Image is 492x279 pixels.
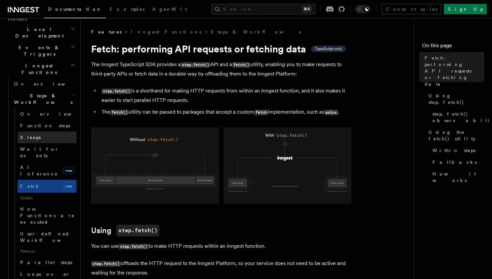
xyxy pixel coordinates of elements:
code: step.fetch() [116,225,159,236]
span: Inngest Functions [5,63,70,76]
code: step.fetch() [102,89,131,94]
p: The Inngest TypeScript SDK provides a API and a utility, enabling you to make requests to third-p... [91,60,351,78]
a: Documentation [44,2,106,18]
span: User-defined Workflows [20,231,79,243]
span: AI Inference [20,165,58,176]
span: Wait for events [20,146,59,158]
li: The utility can be passed to packages that accept a custom implementation, such as . [100,107,351,117]
a: Contact sales [382,4,441,14]
button: Events & Triggers [5,42,76,60]
li: is a shorthand for making HTTP requests from within an Inngest function, and it also makes it eas... [100,86,351,105]
a: Sleeps [18,132,76,143]
h4: On this page [422,42,484,52]
span: Overview [20,111,87,117]
span: Features [91,29,122,35]
a: Sign Up [444,4,487,14]
button: Local Development [5,23,76,42]
code: fetch() [110,110,129,115]
a: Fetch: performing API requests or fetching data [422,52,484,90]
a: Using step.fetch() [426,90,484,108]
a: Steps & Workflows [211,29,301,35]
a: Inngest Functions [131,29,201,35]
span: new [63,182,74,190]
a: Examples [106,2,148,18]
a: AI Inferencenew [18,161,76,180]
a: Wait for events [18,143,76,161]
code: fetch [254,110,268,115]
a: Overview [11,78,76,90]
h1: Fetch: performing API requests or fetching data [91,43,351,55]
span: Using step.fetch() [429,92,484,105]
span: How Functions are executed [20,206,75,225]
a: Parallel steps [18,257,76,268]
span: Within steps [432,147,475,154]
span: Parallel steps [20,260,72,265]
p: offloads the HTTP request to the Inngest Platform, so your service does not need to be active and... [91,259,351,277]
button: Search...⌘K [212,4,315,14]
kbd: ⌘K [302,6,311,12]
a: How it works [430,168,484,186]
span: Fallbacks [432,159,477,165]
span: Examples [110,7,144,12]
span: TypeScript only [315,46,342,51]
code: step.fetch() [119,244,148,249]
span: Events & Triggers [5,44,71,57]
span: Using the fetch() utility [429,129,484,142]
span: Documentation [48,7,102,12]
code: fetch() [232,62,250,68]
a: Fallbacks [430,156,484,168]
span: Local Development [5,26,71,39]
span: Sleeps [20,135,41,140]
p: You can use to make HTTP requests within an Inngest function. [91,242,351,251]
a: User-defined Workflows [18,228,76,246]
span: How it works [432,171,484,184]
a: Function steps [18,120,76,132]
a: AgentKit [148,2,191,18]
a: Fetchnew [18,180,76,193]
a: step.fetch() observability [430,108,484,126]
span: Function steps [20,123,70,128]
span: AgentKit [152,7,187,12]
code: axios [324,110,338,115]
span: Overview [14,81,81,87]
a: Overview [18,108,76,120]
a: How Functions are executed [18,203,76,228]
button: Toggle dark mode [355,5,371,13]
code: step.fetch() [181,62,210,68]
span: Patterns [18,246,76,257]
span: new [63,167,74,174]
span: Features [5,17,27,22]
code: step.fetch() [91,261,121,267]
img: Using Fetch offloads the HTTP request to the Inngest Platform [91,127,351,204]
span: Guides [18,193,76,203]
a: Within steps [430,145,484,156]
a: Usingstep.fetch() [91,225,159,236]
span: Fetch: performing API requests or fetching data [425,55,484,87]
button: Inngest Functions [5,60,76,78]
a: Using the fetch() utility [426,126,484,145]
span: Steps & Workflows [11,92,73,105]
span: Fetch [20,184,39,189]
button: Steps & Workflows [11,90,76,108]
